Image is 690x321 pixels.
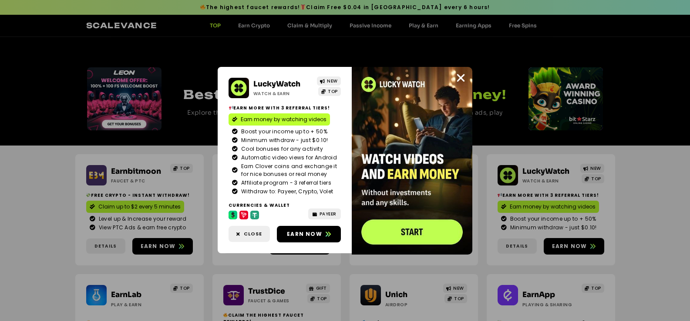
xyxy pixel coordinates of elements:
[239,128,327,136] span: Boost your income up to + 50%
[239,162,337,178] span: Earn Clover coins and exchange it for nice bonuses or real money
[229,113,330,126] a: Earn money by watching videos
[318,87,341,96] a: TOP
[241,116,326,123] span: Earn money by watching videos
[244,230,262,238] span: Close
[253,90,311,97] h2: Watch & Earn
[239,145,323,153] span: Cool bonuses for any activity
[229,106,233,110] img: 📢
[253,79,300,89] a: LuckyWatch
[239,179,331,187] span: Affiliate program - 3 referral tiers
[239,136,328,144] span: Minimum withdraw - just $0.10!
[229,202,341,208] h2: Currencies & Wallet
[308,208,341,219] a: PAYEER
[229,105,341,111] h2: Earn more with 3 referral Tiers!
[320,211,337,217] span: PAYEER
[287,230,322,238] span: Earn now
[229,226,270,242] a: Close
[239,154,337,162] span: Automatic video views for Android
[327,78,338,84] span: NEW
[277,226,341,242] a: Earn now
[328,88,338,95] span: TOP
[455,73,466,83] a: Close
[317,76,341,86] a: NEW
[239,188,333,195] span: Withdraw to: Payeer, Crypto, Volet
